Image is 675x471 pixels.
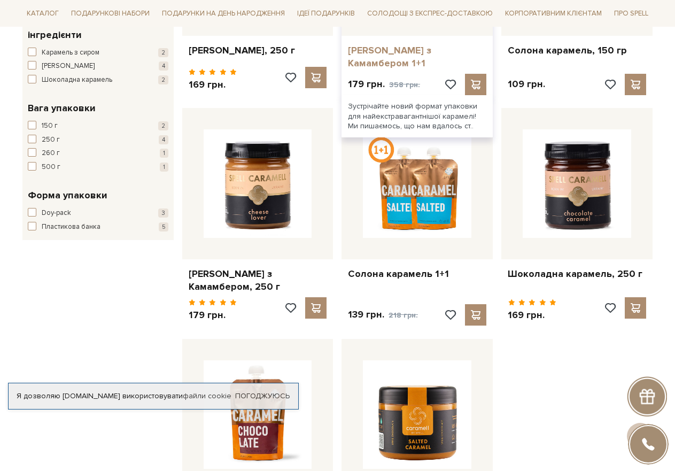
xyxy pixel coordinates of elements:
button: 150 г 2 [28,121,168,132]
span: Doy-pack [42,208,71,219]
span: Про Spell [610,5,653,22]
span: 3 [158,209,168,218]
div: Зустрічайте новий формат упаковки для найекстравагантнішої карамелі! Ми пишаємось, що нам вдалось... [342,95,493,137]
button: 260 г 1 [28,148,168,159]
span: Пластикова банка [42,222,100,233]
img: Солона карамель 1+1 [363,129,471,238]
a: Корпоративним клієнтам [501,4,606,22]
span: 2 [158,121,168,130]
span: 4 [159,61,168,71]
span: 2 [158,48,168,57]
button: 250 г 4 [28,135,168,145]
p: 179 грн. [348,78,420,91]
p: 169 грн. [508,309,556,321]
a: файли cookie [183,391,231,400]
span: 5 [159,222,168,231]
span: 1 [160,149,168,158]
p: 109 грн. [508,78,545,90]
span: 150 г [42,121,58,132]
span: Шоколадна карамель [42,75,112,86]
img: Шоколадна карамель, 260 гр [204,360,312,469]
span: Ідеї подарунків [293,5,359,22]
button: Пластикова банка 5 [28,222,168,233]
img: Солона карамель, KING SIZE, 500 г [363,360,471,469]
button: Карамель з сиром 2 [28,48,168,58]
a: Погоджуюсь [235,391,290,401]
span: 218 грн. [389,311,418,320]
p: 169 грн. [189,79,237,91]
span: Каталог [22,5,63,22]
span: 4 [159,135,168,144]
div: Я дозволяю [DOMAIN_NAME] використовувати [9,391,298,401]
span: 260 г [42,148,60,159]
p: 179 грн. [189,309,237,321]
span: 2 [158,75,168,84]
button: 500 г 1 [28,162,168,173]
a: Солона карамель, 150 гр [508,44,646,57]
span: 358 грн. [389,80,420,89]
a: [PERSON_NAME] з Камамбером 1+1 [348,44,486,70]
span: Карамель з сиром [42,48,99,58]
p: 139 грн. [348,308,418,321]
span: Подарунки на День народження [158,5,289,22]
span: [PERSON_NAME] [42,61,95,72]
span: Смак / Додаткові інгредієнти [28,13,166,42]
a: [PERSON_NAME] з Камамбером, 250 г [189,268,327,293]
span: Подарункові набори [67,5,154,22]
span: Форма упаковки [28,188,107,203]
a: [PERSON_NAME], 250 г [189,44,327,57]
a: Шоколадна карамель, 250 г [508,268,646,280]
a: Солона карамель 1+1 [348,268,486,280]
span: 500 г [42,162,60,173]
button: Шоколадна карамель 2 [28,75,168,86]
button: Doy-pack 3 [28,208,168,219]
span: 1 [160,163,168,172]
span: 250 г [42,135,60,145]
span: Вага упаковки [28,101,96,115]
a: Солодощі з експрес-доставкою [363,4,497,22]
button: [PERSON_NAME] 4 [28,61,168,72]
